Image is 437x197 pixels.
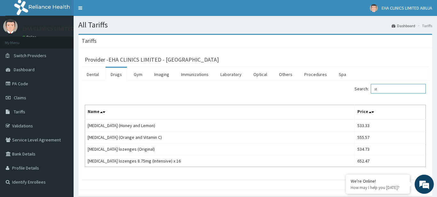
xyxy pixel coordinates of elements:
[382,5,432,11] span: EHA CLINICS LIMITED ABUJA
[392,23,415,28] a: Dashboard
[37,58,88,123] span: We're online!
[129,68,147,81] a: Gym
[355,132,426,143] td: 555.57
[248,68,272,81] a: Optical
[355,105,426,120] th: Price
[176,68,214,81] a: Immunizations
[22,35,38,39] a: Online
[14,109,25,115] span: Tariffs
[22,26,91,32] p: EHA CLINICS LIMITED ABUJA
[3,130,122,152] textarea: Type your message and hit 'Enter'
[82,68,104,81] a: Dental
[85,119,355,132] td: [MEDICAL_DATA] (Honey and Lemon)
[14,67,35,72] span: Dashboard
[355,155,426,167] td: 652.47
[371,84,426,94] input: Search:
[105,3,120,19] div: Minimize live chat window
[78,21,432,29] h1: All Tariffs
[149,68,174,81] a: Imaging
[85,155,355,167] td: [MEDICAL_DATA] lozenges 8.75mg (Intensive) x 16
[351,185,405,190] p: How may I help you today?
[85,132,355,143] td: [MEDICAL_DATA] (Orange and Vitamin C)
[416,23,432,28] li: Tariffs
[299,68,332,81] a: Procedures
[82,38,97,44] h3: Tariffs
[14,53,46,58] span: Switch Providers
[370,4,378,12] img: User Image
[274,68,298,81] a: Others
[334,68,351,81] a: Spa
[14,95,26,101] span: Claims
[85,143,355,155] td: [MEDICAL_DATA] lozenges (Original)
[33,36,107,44] div: Chat with us now
[85,105,355,120] th: Name
[354,84,426,94] label: Search:
[351,178,405,184] div: We're Online!
[355,143,426,155] td: 534.73
[355,119,426,132] td: 533.33
[12,32,26,48] img: d_794563401_company_1708531726252_794563401
[85,57,219,63] h3: Provider - EHA CLINICS LIMITED - [GEOGRAPHIC_DATA]
[215,68,247,81] a: Laboratory
[3,19,18,34] img: User Image
[106,68,127,81] a: Drugs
